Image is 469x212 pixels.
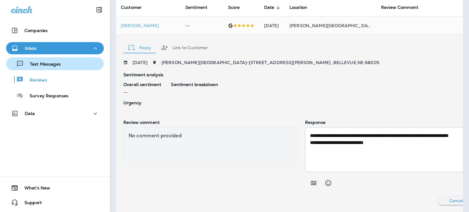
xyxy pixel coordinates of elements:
button: Survey Responses [6,89,104,102]
span: Sentiment [185,5,215,10]
p: Inbox [25,46,36,51]
p: Companies [24,28,48,33]
span: Customer [121,5,150,10]
span: [PERSON_NAME][GEOGRAPHIC_DATA] - [STREET_ADDRESS][PERSON_NAME] , BELLEVUE , NE 68005 [162,60,379,65]
button: Support [6,196,104,209]
div: Click to view Customer Drawer [121,23,176,28]
span: Sentiment [185,5,207,10]
span: Date [264,5,274,10]
button: Select an emoji [322,177,334,189]
button: Collapse Sidebar [91,4,108,16]
p: Review comment [123,120,298,125]
p: Overall sentiment [123,82,161,87]
td: [DATE] [259,16,285,35]
button: Text Messages [6,57,104,70]
button: Reviews [6,73,104,86]
span: Support [18,200,42,207]
span: Review Comment [381,5,418,10]
span: Customer [121,5,142,10]
p: Data [25,111,35,116]
p: Reviews [24,77,47,83]
button: Companies [6,24,104,37]
span: What's New [18,185,50,193]
p: Survey Responses [24,93,68,99]
span: Score [228,5,240,10]
button: Add in a premade template [307,177,320,189]
button: Inbox [6,42,104,54]
span: Review Comment [381,5,426,10]
p: [DATE] [133,60,147,65]
button: Link to Customer [156,37,213,59]
p: Text Messages [24,62,61,67]
span: Location [289,5,315,10]
span: Score [228,5,248,10]
p: Cancel [449,198,464,203]
span: Location [289,5,307,10]
button: Data [6,107,104,120]
button: What's New [6,182,104,194]
div: -- [123,82,161,95]
span: Date [264,5,282,10]
div: No comment provided [123,127,298,164]
p: Urgency [123,100,161,105]
button: Reply [123,37,156,59]
td: -- [180,16,223,35]
span: [PERSON_NAME][GEOGRAPHIC_DATA] [289,23,375,28]
p: [PERSON_NAME] [121,23,176,28]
